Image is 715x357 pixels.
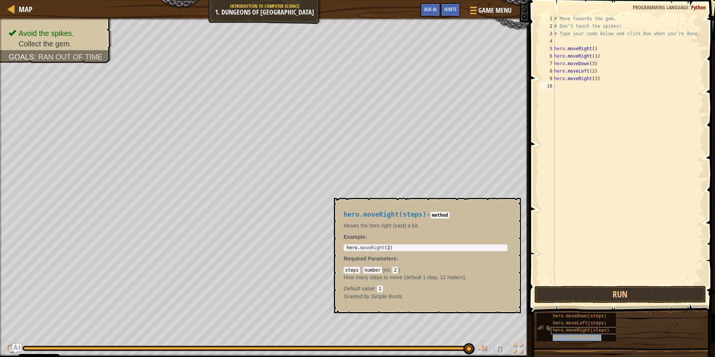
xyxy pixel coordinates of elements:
span: ♫ [495,343,503,354]
span: hero.moveRight(steps) [553,328,609,333]
div: 6 [540,52,555,60]
span: Map [19,4,33,14]
span: : [360,267,363,273]
span: hero.moveDown(steps) [553,314,607,319]
strong: : [344,234,367,240]
div: 10 [540,82,555,90]
div: 8 [540,67,555,75]
p: How many steps to move (default 1 step, 12 meters). [344,274,507,281]
span: hero.moveRight(steps) [344,211,426,218]
button: ♫ [494,342,507,357]
li: Avoid the spikes. [9,28,104,39]
span: : [390,267,393,273]
span: hero.moveLeft(steps) [553,321,607,326]
div: 9 [540,75,555,82]
p: Moves the hero right (east) a bit. [344,222,507,229]
code: 1 [377,286,383,292]
div: 7 [540,60,555,67]
span: ex [384,267,390,273]
div: 3 [540,30,555,37]
span: : [374,286,377,292]
div: ( ) [344,266,507,292]
code: steps [344,267,360,274]
code: method [430,212,449,219]
button: Ask AI [12,344,21,353]
button: Run [534,286,706,303]
span: Example [344,234,365,240]
code: number [363,267,382,274]
span: Goals [9,53,34,61]
div: 1 [540,15,555,22]
span: : [396,256,398,262]
span: Ran out of time [38,53,102,61]
button: Ctrl + P: Pause [4,342,19,357]
div: 4 [540,37,555,45]
span: : [34,53,38,61]
em: Simple Boots. [344,293,403,299]
div: 5 [540,45,555,52]
span: Default value [344,286,374,292]
a: Map [15,4,33,14]
div: 2 [540,22,555,30]
span: Programming language [633,4,688,11]
span: Python [691,4,706,11]
button: Adjust volume [475,342,490,357]
button: Ask AI [420,3,441,17]
span: Avoid the spikes. [19,29,74,37]
span: Ask AI [424,6,437,13]
li: Collect the gem. [9,39,104,49]
span: Required Parameters [344,256,396,262]
span: hero.moveUp(steps) [553,335,601,340]
button: Toggle fullscreen [510,342,525,357]
code: 2 [392,267,398,274]
span: Hints [444,6,457,13]
span: Game Menu [478,6,512,15]
span: Collect the gem. [19,40,72,48]
img: portrait.png [537,321,551,335]
button: Game Menu [464,3,516,21]
span: Granted by [344,293,371,299]
span: : [688,4,691,11]
h4: - [344,211,507,218]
